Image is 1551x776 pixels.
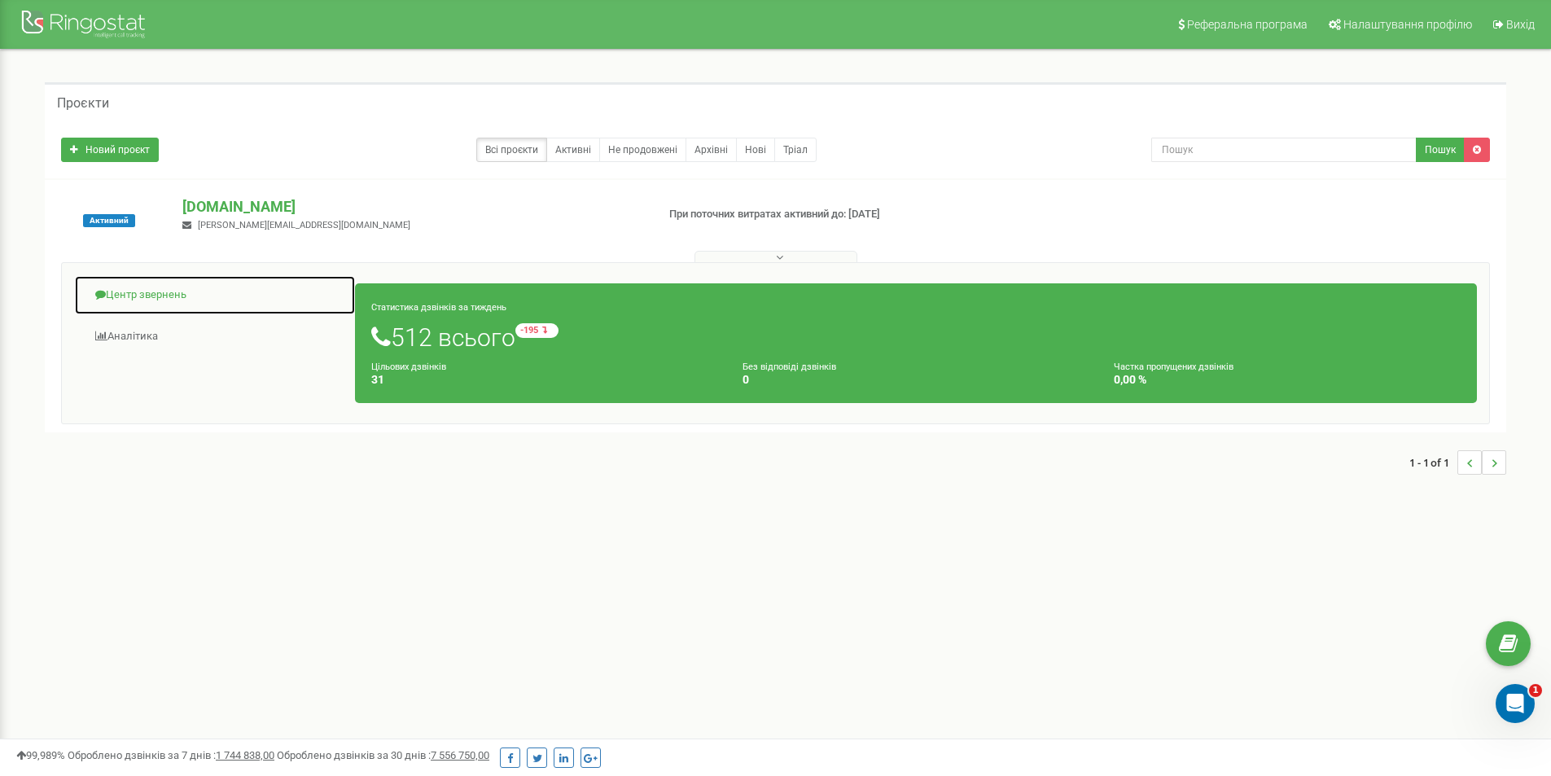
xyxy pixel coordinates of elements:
[371,362,446,372] small: Цільових дзвінків
[371,374,718,386] h4: 31
[83,214,135,227] span: Активний
[1496,684,1535,723] iframe: Intercom live chat
[1114,374,1461,386] h4: 0,00 %
[277,749,489,761] span: Оброблено дзвінків за 30 днів :
[61,138,159,162] a: Новий проєкт
[74,317,356,357] a: Аналiтика
[736,138,775,162] a: Нові
[1187,18,1308,31] span: Реферальна програма
[1529,684,1542,697] span: 1
[198,220,410,230] span: [PERSON_NAME][EMAIL_ADDRESS][DOMAIN_NAME]
[68,749,274,761] span: Оброблено дзвінків за 7 днів :
[1416,138,1465,162] button: Пошук
[57,96,109,111] h5: Проєкти
[1114,362,1233,372] small: Частка пропущених дзвінків
[431,749,489,761] u: 7 556 750,00
[669,207,1008,222] p: При поточних витратах активний до: [DATE]
[774,138,817,162] a: Тріал
[1409,450,1457,475] span: 1 - 1 of 1
[1343,18,1472,31] span: Налаштування профілю
[182,196,642,217] p: [DOMAIN_NAME]
[743,374,1089,386] h4: 0
[515,323,559,338] small: -195
[1151,138,1417,162] input: Пошук
[743,362,836,372] small: Без відповіді дзвінків
[216,749,274,761] u: 1 744 838,00
[371,302,506,313] small: Статистика дзвінків за тиждень
[686,138,737,162] a: Архівні
[1506,18,1535,31] span: Вихід
[74,275,356,315] a: Центр звернень
[16,749,65,761] span: 99,989%
[476,138,547,162] a: Всі проєкти
[371,323,1461,351] h1: 512 всього
[599,138,686,162] a: Не продовжені
[546,138,600,162] a: Активні
[1409,434,1506,491] nav: ...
